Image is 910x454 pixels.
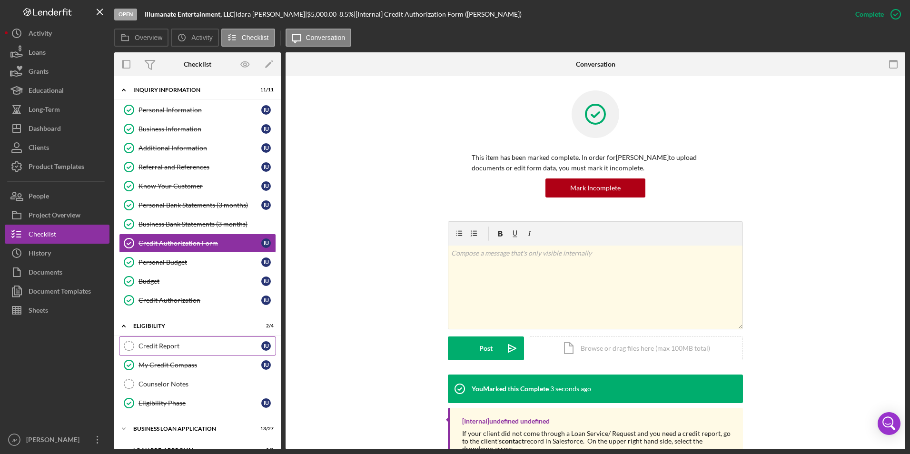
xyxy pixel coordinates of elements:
[5,206,109,225] button: Project Overview
[257,323,274,329] div: 2 / 4
[354,10,522,18] div: | [Internal] Credit Authorization Form ([PERSON_NAME])
[236,10,307,18] div: Idara [PERSON_NAME] |
[138,342,261,350] div: Credit Report
[29,81,64,102] div: Educational
[138,125,261,133] div: Business Information
[261,181,271,191] div: I U
[114,9,137,20] div: Open
[5,119,109,138] button: Dashboard
[145,10,236,18] div: |
[545,178,645,197] button: Mark Incomplete
[119,158,276,177] a: Referral and ReferencesIU
[257,87,274,93] div: 11 / 11
[5,301,109,320] button: Sheets
[306,34,346,41] label: Conversation
[171,29,218,47] button: Activity
[576,60,615,68] div: Conversation
[5,157,109,176] button: Product Templates
[119,336,276,355] a: Credit ReportIU
[5,282,109,301] button: Document Templates
[462,417,550,425] div: [Internal] undefined undefined
[502,437,524,445] strong: contact
[261,341,271,351] div: I U
[11,437,17,443] text: JP
[29,157,84,178] div: Product Templates
[119,100,276,119] a: Personal InformationIU
[29,119,61,140] div: Dashboard
[29,206,80,227] div: Project Overview
[261,296,271,305] div: I U
[261,124,271,134] div: I U
[261,238,271,248] div: I U
[29,225,56,246] div: Checklist
[257,447,274,453] div: 0 / 2
[119,375,276,394] a: Counselor Notes
[5,81,109,100] button: Educational
[472,385,549,393] div: You Marked this Complete
[138,220,276,228] div: Business Bank Statements (3 months)
[133,323,250,329] div: ELIGIBILITY
[29,263,62,284] div: Documents
[5,43,109,62] a: Loans
[138,399,261,407] div: Eligibility Phase
[5,62,109,81] button: Grants
[307,10,339,18] div: $5,000.00
[138,361,261,369] div: My Credit Compass
[133,426,250,432] div: BUSINESS LOAN APPLICATION
[261,162,271,172] div: I U
[119,234,276,253] a: Credit Authorization FormIU
[5,187,109,206] a: People
[339,10,354,18] div: 8.5 %
[5,24,109,43] a: Activity
[846,5,905,24] button: Complete
[261,276,271,286] div: I U
[138,239,261,247] div: Credit Authorization Form
[570,178,621,197] div: Mark Incomplete
[184,60,211,68] div: Checklist
[138,380,276,388] div: Counselor Notes
[29,187,49,208] div: People
[119,119,276,138] a: Business InformationIU
[119,291,276,310] a: Credit AuthorizationIU
[119,355,276,375] a: My Credit CompassIU
[29,301,48,322] div: Sheets
[479,336,493,360] div: Post
[261,360,271,370] div: I U
[138,296,261,304] div: Credit Authorization
[138,277,261,285] div: Budget
[114,29,168,47] button: Overview
[5,244,109,263] a: History
[242,34,269,41] label: Checklist
[138,258,261,266] div: Personal Budget
[550,385,591,393] time: 2025-08-21 19:43
[5,138,109,157] a: Clients
[5,225,109,244] button: Checklist
[5,100,109,119] button: Long-Term
[119,215,276,234] a: Business Bank Statements (3 months)
[29,24,52,45] div: Activity
[261,257,271,267] div: I U
[24,430,86,452] div: [PERSON_NAME]
[138,106,261,114] div: Personal Information
[119,177,276,196] a: Know Your CustomerIU
[5,263,109,282] button: Documents
[5,430,109,449] button: JP[PERSON_NAME]
[119,138,276,158] a: Additional InformationIU
[138,163,261,171] div: Referral and References
[138,144,261,152] div: Additional Information
[133,447,250,453] div: LOAN PRE-APPROVAL
[257,426,274,432] div: 13 / 27
[29,244,51,265] div: History
[878,412,900,435] div: Open Intercom Messenger
[119,196,276,215] a: Personal Bank Statements (3 months)IU
[462,430,733,453] div: If your client did not come through a Loan Service/ Request and you need a credit report, go to t...
[135,34,162,41] label: Overview
[261,105,271,115] div: I U
[133,87,250,93] div: INQUIRY INFORMATION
